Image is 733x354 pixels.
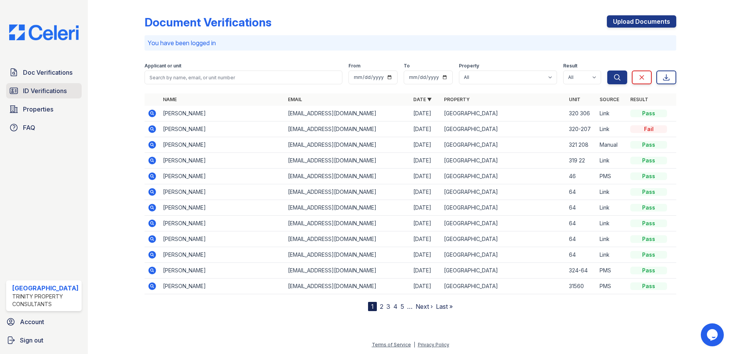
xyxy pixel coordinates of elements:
a: Account [3,314,85,329]
div: Pass [630,172,667,180]
td: [GEOGRAPHIC_DATA] [441,106,566,121]
td: 319 22 [566,153,597,169]
td: 64 [566,231,597,247]
td: 64 [566,200,597,216]
td: 320 306 [566,106,597,121]
td: PMS [597,279,627,294]
td: [GEOGRAPHIC_DATA] [441,247,566,263]
td: 31560 [566,279,597,294]
td: [PERSON_NAME] [160,121,285,137]
td: [EMAIL_ADDRESS][DOMAIN_NAME] [285,169,410,184]
td: [EMAIL_ADDRESS][DOMAIN_NAME] [285,200,410,216]
a: Sign out [3,333,85,348]
td: [PERSON_NAME] [160,279,285,294]
p: You have been logged in [148,38,674,48]
td: 64 [566,216,597,231]
a: Date ▼ [413,97,432,102]
a: Name [163,97,177,102]
td: [GEOGRAPHIC_DATA] [441,121,566,137]
td: Link [597,216,627,231]
span: ID Verifications [23,86,67,95]
a: Source [600,97,619,102]
td: [DATE] [410,153,441,169]
td: Link [597,153,627,169]
td: 324-64 [566,263,597,279]
a: FAQ [6,120,82,135]
img: CE_Logo_Blue-a8612792a0a2168367f1c8372b55b34899dd931a85d93a1a3d3e32e68fde9ad4.png [3,25,85,40]
td: [PERSON_NAME] [160,153,285,169]
a: Result [630,97,648,102]
a: ID Verifications [6,83,82,98]
td: [EMAIL_ADDRESS][DOMAIN_NAME] [285,216,410,231]
td: 320-207 [566,121,597,137]
span: Properties [23,105,53,114]
td: [PERSON_NAME] [160,247,285,263]
td: [EMAIL_ADDRESS][DOMAIN_NAME] [285,247,410,263]
label: To [404,63,410,69]
td: 64 [566,247,597,263]
input: Search by name, email, or unit number [145,70,343,84]
div: | [414,342,415,347]
div: Pass [630,157,667,164]
div: Pass [630,282,667,290]
span: FAQ [23,123,35,132]
td: [GEOGRAPHIC_DATA] [441,153,566,169]
td: [DATE] [410,184,441,200]
td: [EMAIL_ADDRESS][DOMAIN_NAME] [285,279,410,294]
div: [GEOGRAPHIC_DATA] [12,284,79,293]
td: Link [597,106,627,121]
td: [GEOGRAPHIC_DATA] [441,216,566,231]
a: Terms of Service [372,342,411,347]
iframe: chat widget [701,323,725,346]
td: [GEOGRAPHIC_DATA] [441,231,566,247]
a: Upload Documents [607,15,676,28]
td: [DATE] [410,247,441,263]
td: [DATE] [410,231,441,247]
a: Next › [416,303,433,310]
div: Pass [630,188,667,196]
td: Link [597,200,627,216]
a: Doc Verifications [6,65,82,80]
div: 1 [368,302,377,311]
td: [GEOGRAPHIC_DATA] [441,279,566,294]
a: 4 [393,303,398,310]
a: Property [444,97,470,102]
a: Properties [6,102,82,117]
td: [EMAIL_ADDRESS][DOMAIN_NAME] [285,121,410,137]
td: Link [597,121,627,137]
td: 321 208 [566,137,597,153]
span: Account [20,317,44,326]
span: Sign out [20,336,43,345]
td: [PERSON_NAME] [160,137,285,153]
td: [PERSON_NAME] [160,216,285,231]
div: Pass [630,110,667,117]
td: [PERSON_NAME] [160,200,285,216]
div: Pass [630,251,667,259]
td: [DATE] [410,279,441,294]
label: Applicant or unit [145,63,181,69]
div: Pass [630,141,667,149]
a: Email [288,97,302,102]
td: [DATE] [410,137,441,153]
td: [GEOGRAPHIC_DATA] [441,137,566,153]
td: [GEOGRAPHIC_DATA] [441,263,566,279]
td: [DATE] [410,121,441,137]
label: Property [459,63,479,69]
a: Last » [436,303,453,310]
label: From [348,63,360,69]
td: PMS [597,263,627,279]
td: [EMAIL_ADDRESS][DOMAIN_NAME] [285,137,410,153]
div: Document Verifications [145,15,271,29]
td: [PERSON_NAME] [160,263,285,279]
td: [GEOGRAPHIC_DATA] [441,184,566,200]
div: Pass [630,267,667,274]
td: [EMAIL_ADDRESS][DOMAIN_NAME] [285,263,410,279]
td: Link [597,231,627,247]
a: 5 [401,303,404,310]
a: Privacy Policy [418,342,449,347]
td: [DATE] [410,169,441,184]
td: [EMAIL_ADDRESS][DOMAIN_NAME] [285,106,410,121]
td: [DATE] [410,200,441,216]
div: Fail [630,125,667,133]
